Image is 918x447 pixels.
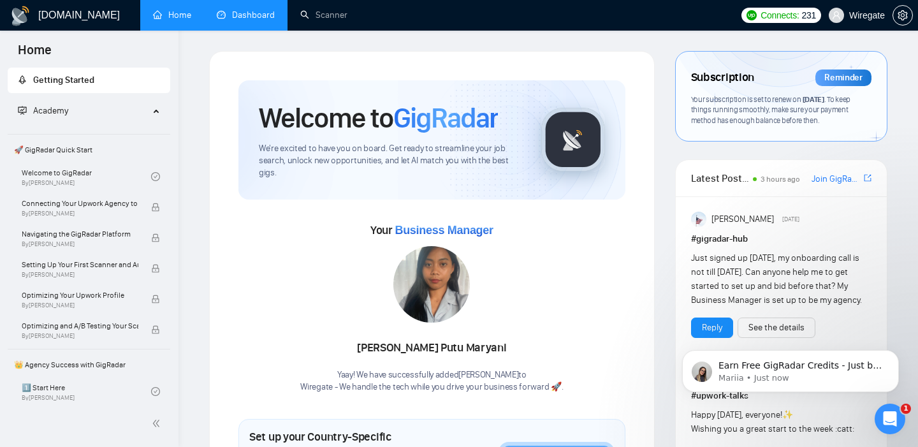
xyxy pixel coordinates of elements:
span: Getting Started [33,75,94,85]
iframe: Intercom notifications message [663,323,918,413]
span: Optimizing Your Upwork Profile [22,289,138,302]
p: Wiregate - We handle the tech while you drive your business forward 🚀 . [300,381,563,393]
span: 3 hours ago [761,175,800,184]
span: check-circle [151,387,160,396]
span: Academy [33,105,68,116]
span: Latest Posts from the GigRadar Community [691,170,749,186]
a: Join GigRadar Slack Community [812,172,861,186]
span: Connecting Your Upwork Agency to GigRadar [22,197,138,210]
span: double-left [152,417,164,430]
span: [DATE] [803,94,824,104]
img: gigradar-logo.png [541,108,605,172]
a: homeHome [153,10,191,20]
span: [DATE] [782,214,799,225]
a: 1️⃣ Start HereBy[PERSON_NAME] [22,377,151,406]
h1: Welcome to [259,101,498,135]
a: Welcome to GigRadarBy[PERSON_NAME] [22,163,151,191]
li: Getting Started [8,68,170,93]
iframe: Intercom live chat [875,404,905,434]
span: By [PERSON_NAME] [22,302,138,309]
a: dashboardDashboard [217,10,275,20]
span: Optimizing and A/B Testing Your Scanner for Better Results [22,319,138,332]
span: lock [151,203,160,212]
span: We're excited to have you on board. Get ready to streamline your job search, unlock new opportuni... [259,143,521,179]
span: lock [151,295,160,304]
span: user [832,11,841,20]
a: export [864,172,871,184]
span: lock [151,264,160,273]
span: Academy [18,105,68,116]
span: Business Manager [395,224,493,237]
span: [PERSON_NAME] [711,212,774,226]
span: Your [370,223,493,237]
img: 1705910460506-WhatsApp%20Image%202024-01-22%20at%2015.55.56.jpeg [393,246,470,323]
a: setting [892,10,913,20]
span: export [864,173,871,183]
span: Home [8,41,62,68]
span: ✨ [782,409,793,420]
span: fund-projection-screen [18,106,27,115]
span: GigRadar [393,101,498,135]
span: By [PERSON_NAME] [22,332,138,340]
button: setting [892,5,913,26]
a: searchScanner [300,10,347,20]
span: 👑 Agency Success with GigRadar [9,352,169,377]
img: Anisuzzaman Khan [691,212,706,227]
a: See the details [748,321,805,335]
span: Just signed up [DATE], my onboarding call is not till [DATE]. Can anyone help me to get started t... [691,253,862,305]
span: Subscription [691,67,754,89]
span: By [PERSON_NAME] [22,210,138,217]
span: rocket [18,75,27,84]
div: [PERSON_NAME] Putu Maryani [300,337,563,359]
span: Connects: [761,8,799,22]
h1: # gigradar-hub [691,232,871,246]
div: Reminder [815,70,871,86]
span: 231 [802,8,816,22]
a: Reply [702,321,722,335]
span: lock [151,233,160,242]
span: 1 [901,404,911,414]
span: Setting Up Your First Scanner and Auto-Bidder [22,258,138,271]
span: Your subscription is set to renew on . To keep things running smoothly, make sure your payment me... [691,94,850,125]
button: See the details [738,318,815,338]
span: setting [893,10,912,20]
img: logo [10,6,31,26]
span: By [PERSON_NAME] [22,240,138,248]
button: Reply [691,318,733,338]
span: Navigating the GigRadar Platform [22,228,138,240]
span: check-circle [151,172,160,181]
img: upwork-logo.png [747,10,757,20]
span: 🚀 GigRadar Quick Start [9,137,169,163]
span: lock [151,325,160,334]
div: Yaay! We have successfully added [PERSON_NAME] to [300,369,563,393]
span: By [PERSON_NAME] [22,271,138,279]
